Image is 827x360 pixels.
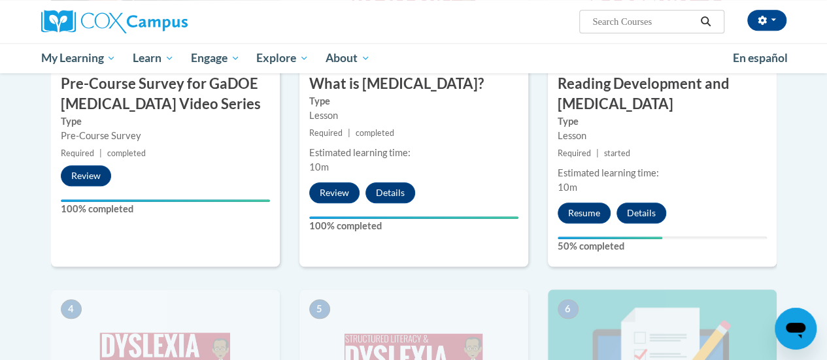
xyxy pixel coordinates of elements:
[61,199,270,202] div: Your progress
[182,43,248,73] a: Engage
[558,299,579,319] span: 6
[31,43,796,73] div: Main menu
[309,216,518,219] div: Your progress
[61,129,270,143] div: Pre-Course Survey
[326,50,370,66] span: About
[733,51,788,65] span: En español
[775,308,817,350] iframe: Button to launch messaging window
[365,182,415,203] button: Details
[616,203,666,223] button: Details
[99,148,102,158] span: |
[309,108,518,123] div: Lesson
[33,43,125,73] a: My Learning
[309,182,360,203] button: Review
[191,50,240,66] span: Engage
[61,165,111,186] button: Review
[248,43,317,73] a: Explore
[133,50,174,66] span: Learn
[356,128,394,138] span: completed
[107,148,146,158] span: completed
[309,299,330,319] span: 5
[548,74,777,114] h3: Reading Development and [MEDICAL_DATA]
[61,299,82,319] span: 4
[747,10,786,31] button: Account Settings
[124,43,182,73] a: Learn
[558,237,662,239] div: Your progress
[724,44,796,72] a: En español
[41,10,277,33] a: Cox Campus
[256,50,309,66] span: Explore
[299,74,528,94] h3: What is [MEDICAL_DATA]?
[41,10,188,33] img: Cox Campus
[317,43,379,73] a: About
[558,129,767,143] div: Lesson
[309,161,329,172] span: 10m
[61,148,94,158] span: Required
[591,14,696,29] input: Search Courses
[51,74,280,114] h3: Pre-Course Survey for GaDOE [MEDICAL_DATA] Video Series
[41,50,116,66] span: My Learning
[309,94,518,108] label: Type
[558,203,611,223] button: Resume
[604,148,630,158] span: started
[61,202,270,216] label: 100% completed
[558,239,767,254] label: 50% completed
[61,114,270,129] label: Type
[558,114,767,129] label: Type
[696,14,715,29] button: Search
[348,128,350,138] span: |
[558,182,577,193] span: 10m
[309,146,518,160] div: Estimated learning time:
[596,148,599,158] span: |
[309,219,518,233] label: 100% completed
[558,148,591,158] span: Required
[558,166,767,180] div: Estimated learning time:
[309,128,343,138] span: Required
